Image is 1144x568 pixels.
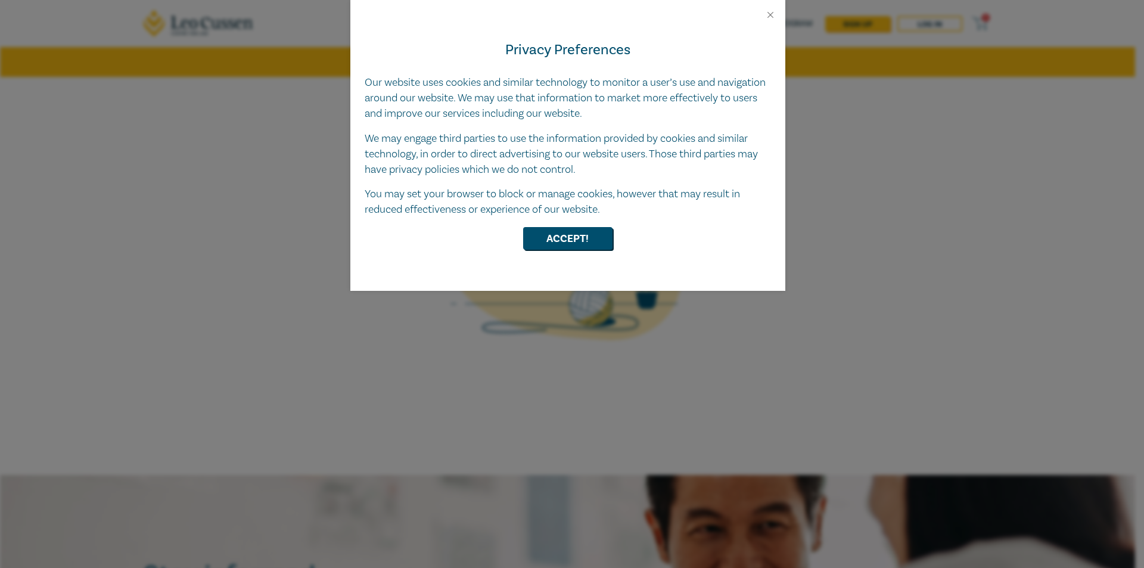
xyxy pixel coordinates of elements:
button: Close [765,10,776,20]
h4: Privacy Preferences [365,39,771,61]
button: Accept! [523,227,613,250]
p: We may engage third parties to use the information provided by cookies and similar technology, in... [365,131,771,178]
p: Our website uses cookies and similar technology to monitor a user’s use and navigation around our... [365,75,771,122]
p: You may set your browser to block or manage cookies, however that may result in reduced effective... [365,187,771,218]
